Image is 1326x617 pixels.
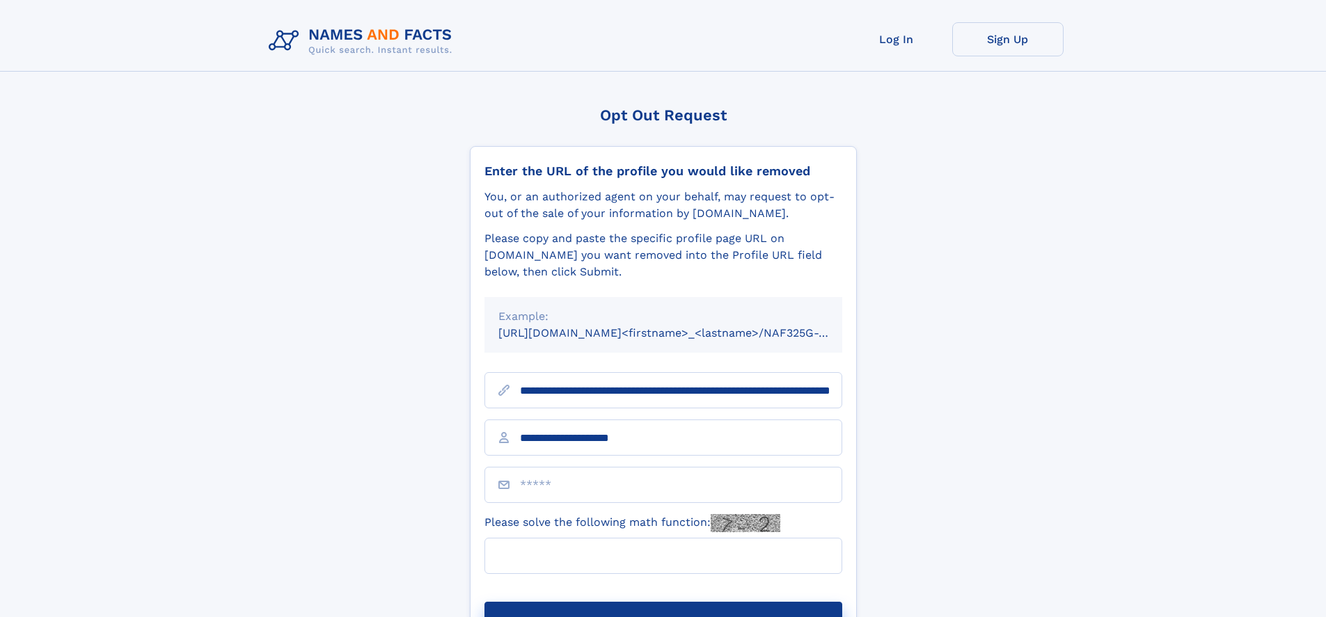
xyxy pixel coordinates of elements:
[484,189,842,222] div: You, or an authorized agent on your behalf, may request to opt-out of the sale of your informatio...
[484,163,842,179] div: Enter the URL of the profile you would like removed
[263,22,464,60] img: Logo Names and Facts
[470,106,857,124] div: Opt Out Request
[952,22,1064,56] a: Sign Up
[484,230,842,280] div: Please copy and paste the specific profile page URL on [DOMAIN_NAME] you want removed into the Pr...
[484,514,780,532] label: Please solve the following math function:
[841,22,952,56] a: Log In
[498,326,869,339] small: [URL][DOMAIN_NAME]<firstname>_<lastname>/NAF325G-xxxxxxxx
[498,308,828,325] div: Example:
